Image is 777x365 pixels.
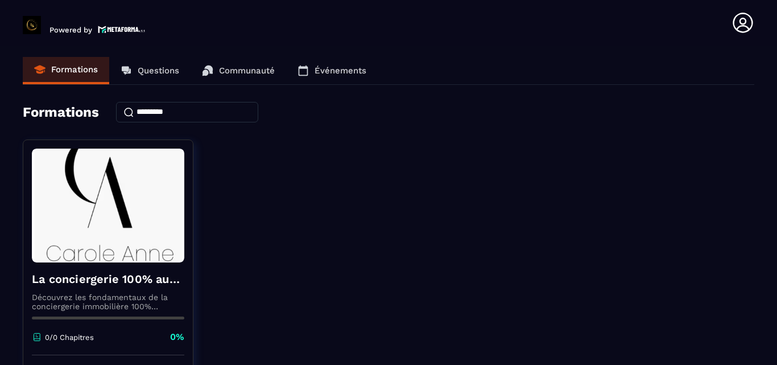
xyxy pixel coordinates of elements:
p: Découvrez les fondamentaux de la conciergerie immobilière 100% automatisée. Cette formation est c... [32,293,184,311]
p: Événements [315,65,366,76]
p: Powered by [49,26,92,34]
a: Questions [109,57,191,84]
img: logo-branding [23,16,41,34]
h4: Formations [23,104,99,120]
a: Communauté [191,57,286,84]
p: 0/0 Chapitres [45,333,94,342]
a: Formations [23,57,109,84]
a: Événements [286,57,378,84]
img: logo [98,24,146,34]
h4: La conciergerie 100% automatisée [32,271,184,287]
img: formation-background [32,149,184,263]
p: 0% [170,331,184,343]
p: Formations [51,64,98,75]
p: Questions [138,65,179,76]
p: Communauté [219,65,275,76]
